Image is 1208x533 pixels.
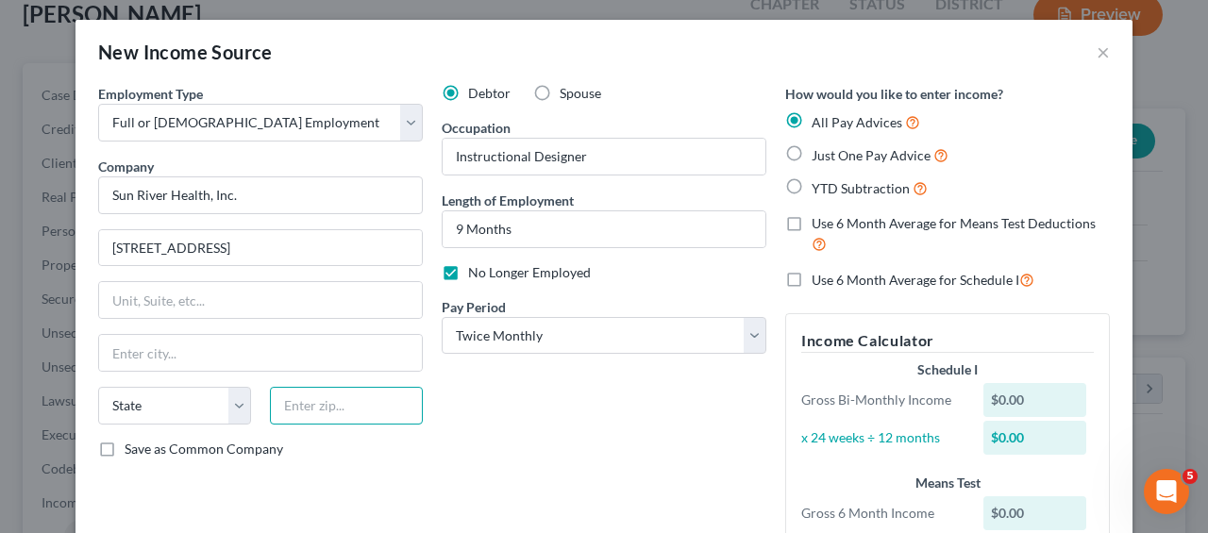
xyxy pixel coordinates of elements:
span: Just One Pay Advice [812,147,931,163]
span: All Pay Advices [812,114,902,130]
span: 5 [1183,469,1198,484]
input: Enter zip... [270,387,423,425]
h5: Income Calculator [801,329,1094,353]
label: Occupation [442,118,511,138]
input: -- [443,139,765,175]
span: Debtor [468,85,511,101]
span: No Longer Employed [468,264,591,280]
input: Unit, Suite, etc... [99,282,422,318]
div: Means Test [801,474,1094,492]
div: $0.00 [983,421,1087,455]
div: $0.00 [983,496,1087,530]
div: Gross Bi-Monthly Income [792,391,974,409]
span: Pay Period [442,299,506,315]
span: Company [98,158,154,175]
input: Enter city... [99,335,422,371]
span: Employment Type [98,86,203,102]
div: $0.00 [983,383,1087,417]
div: x 24 weeks ÷ 12 months [792,428,974,447]
label: Length of Employment [442,191,574,210]
input: Search company by name... [98,176,423,214]
input: Enter address... [99,230,422,266]
span: YTD Subtraction [812,180,910,196]
span: Save as Common Company [125,441,283,457]
div: Gross 6 Month Income [792,504,974,523]
div: New Income Source [98,39,273,65]
input: ex: 2 years [443,211,765,247]
span: Use 6 Month Average for Schedule I [812,272,1019,288]
iframe: Intercom live chat [1144,469,1189,514]
button: × [1097,41,1110,63]
label: How would you like to enter income? [785,84,1003,104]
span: Spouse [560,85,601,101]
div: Schedule I [801,360,1094,379]
span: Use 6 Month Average for Means Test Deductions [812,215,1096,231]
